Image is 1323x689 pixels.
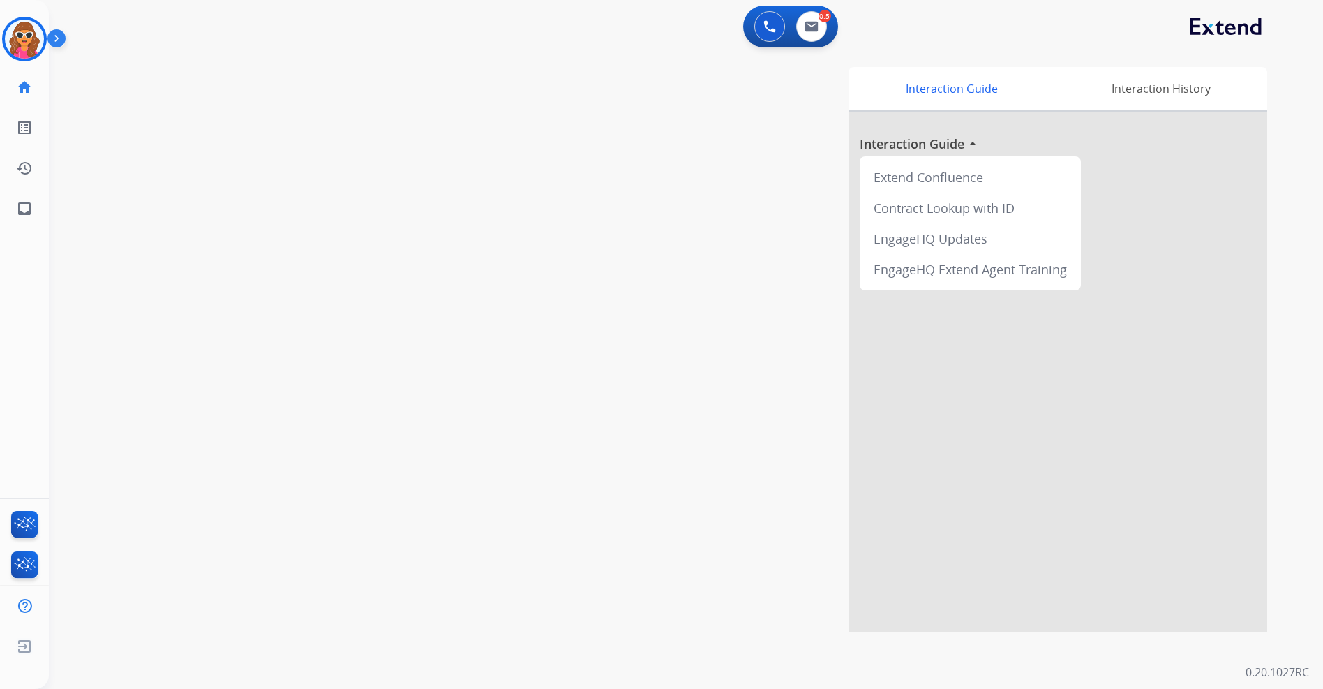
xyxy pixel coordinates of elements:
[1054,67,1267,110] div: Interaction History
[5,20,44,59] img: avatar
[1246,664,1309,681] p: 0.20.1027RC
[16,79,33,96] mat-icon: home
[819,10,831,22] div: 0.5
[865,162,1075,193] div: Extend Confluence
[849,67,1054,110] div: Interaction Guide
[865,254,1075,285] div: EngageHQ Extend Agent Training
[865,223,1075,254] div: EngageHQ Updates
[16,200,33,217] mat-icon: inbox
[16,160,33,177] mat-icon: history
[16,119,33,136] mat-icon: list_alt
[865,193,1075,223] div: Contract Lookup with ID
